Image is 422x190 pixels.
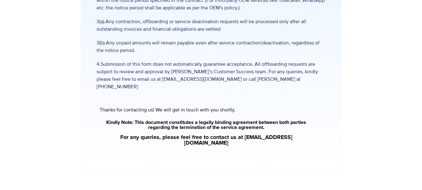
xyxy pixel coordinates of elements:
[100,135,313,146] a: For any queries, please feel free to contact us at [EMAIL_ADDRESS][DOMAIN_NAME]
[97,18,325,33] span: 3(a).Any contraction, offboarding or service deactivation requests will be processed only after a...
[97,39,325,54] span: 3(b).Any unpaid amounts will remain payable even after service contraction/deactivation, regardle...
[100,120,313,130] a: Kindly Note: This document constitutes a legally binding agreement between both parties regarding...
[97,60,325,90] span: 4.Submission of this form does not automatically guarantee acceptance. All offboarding requests a...
[100,106,313,114] div: Thanks for contacting us! We will get in touch with you shortly.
